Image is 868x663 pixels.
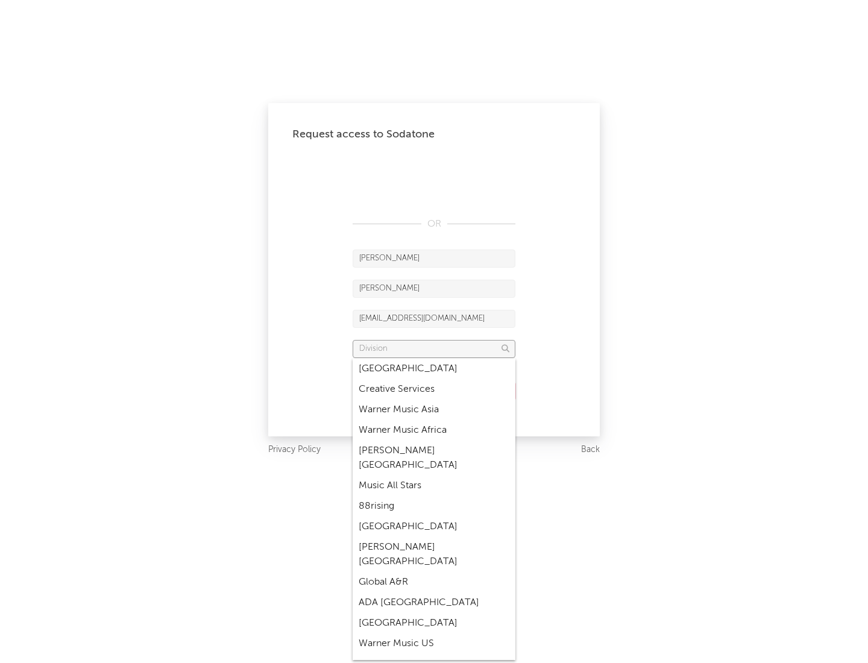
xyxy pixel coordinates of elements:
[353,359,515,379] div: [GEOGRAPHIC_DATA]
[268,442,321,457] a: Privacy Policy
[353,633,515,654] div: Warner Music US
[353,280,515,298] input: Last Name
[353,379,515,400] div: Creative Services
[353,613,515,633] div: [GEOGRAPHIC_DATA]
[353,496,515,517] div: 88rising
[353,340,515,358] input: Division
[353,592,515,613] div: ADA [GEOGRAPHIC_DATA]
[353,572,515,592] div: Global A&R
[353,310,515,328] input: Email
[353,517,515,537] div: [GEOGRAPHIC_DATA]
[353,420,515,441] div: Warner Music Africa
[292,127,576,142] div: Request access to Sodatone
[353,476,515,496] div: Music All Stars
[353,537,515,572] div: [PERSON_NAME] [GEOGRAPHIC_DATA]
[581,442,600,457] a: Back
[353,217,515,231] div: OR
[353,400,515,420] div: Warner Music Asia
[353,441,515,476] div: [PERSON_NAME] [GEOGRAPHIC_DATA]
[353,250,515,268] input: First Name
